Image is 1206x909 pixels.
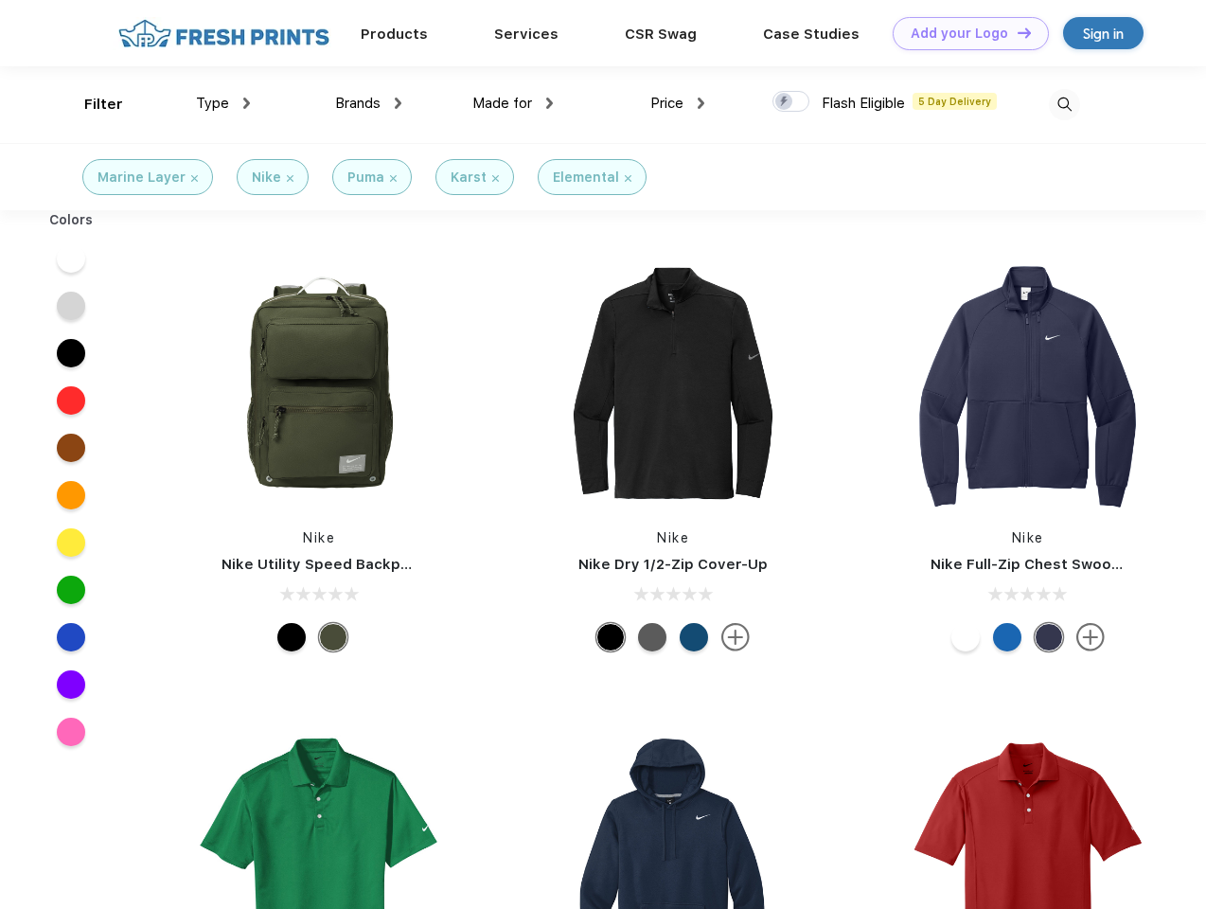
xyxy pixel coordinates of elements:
div: Black Heather [638,623,666,651]
a: Nike Full-Zip Chest Swoosh Jacket [931,556,1182,573]
img: dropdown.png [546,98,553,109]
img: dropdown.png [698,98,704,109]
img: fo%20logo%202.webp [113,17,335,50]
img: filter_cancel.svg [191,175,198,182]
div: Gym Blue [680,623,708,651]
img: DT [1018,27,1031,38]
a: Nike [1012,530,1044,545]
a: CSR Swag [625,26,697,43]
div: Royal [993,623,1021,651]
img: filter_cancel.svg [625,175,631,182]
div: Nike [252,168,281,187]
img: filter_cancel.svg [287,175,293,182]
div: Elemental [553,168,619,187]
img: func=resize&h=266 [902,258,1154,509]
span: Flash Eligible [822,95,905,112]
img: filter_cancel.svg [492,175,499,182]
a: Nike [657,530,689,545]
img: dropdown.png [243,98,250,109]
a: Nike Utility Speed Backpack [222,556,426,573]
div: Karst [451,168,487,187]
img: func=resize&h=266 [547,258,799,509]
div: Colors [35,210,108,230]
img: more.svg [1076,623,1105,651]
img: more.svg [721,623,750,651]
a: Products [361,26,428,43]
a: Sign in [1063,17,1144,49]
a: Nike [303,530,335,545]
span: Price [650,95,683,112]
img: dropdown.png [395,98,401,109]
div: Filter [84,94,123,116]
span: 5 Day Delivery [913,93,997,110]
div: Add your Logo [911,26,1008,42]
img: func=resize&h=266 [193,258,445,509]
div: Black [596,623,625,651]
div: Black [277,623,306,651]
div: Marine Layer [98,168,186,187]
div: Puma [347,168,384,187]
div: Cargo Khaki [319,623,347,651]
span: Type [196,95,229,112]
div: Midnight Navy [1035,623,1063,651]
a: Services [494,26,559,43]
span: Brands [335,95,381,112]
div: Sign in [1083,23,1124,45]
span: Made for [472,95,532,112]
div: White [951,623,980,651]
img: desktop_search.svg [1049,89,1080,120]
a: Nike Dry 1/2-Zip Cover-Up [578,556,768,573]
img: filter_cancel.svg [390,175,397,182]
